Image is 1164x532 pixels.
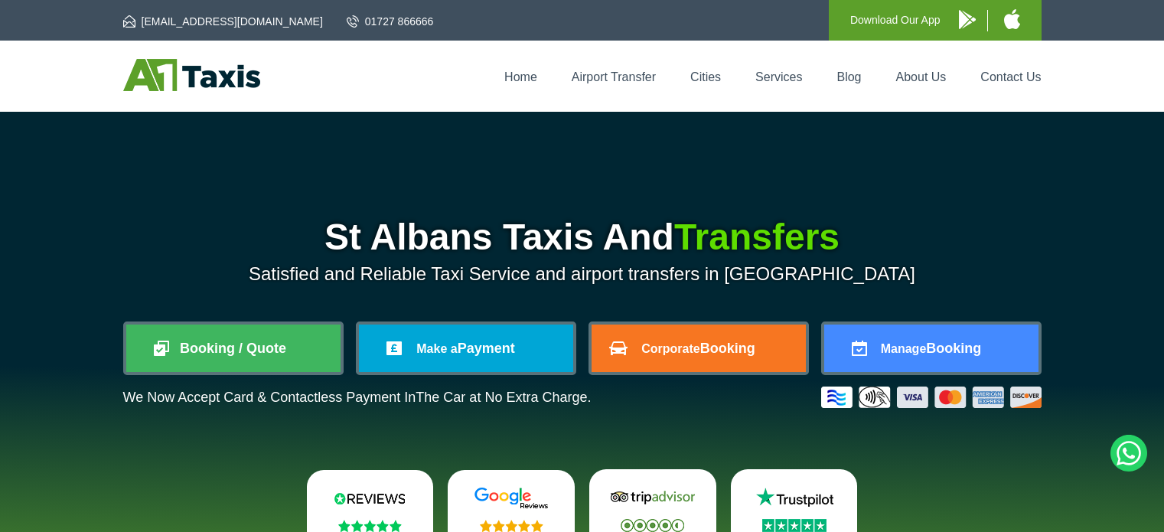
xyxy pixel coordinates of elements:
[504,70,537,83] a: Home
[416,390,591,405] span: The Car at No Extra Charge.
[359,325,573,372] a: Make aPayment
[592,325,806,372] a: CorporateBooking
[821,387,1042,408] img: Credit And Debit Cards
[572,70,656,83] a: Airport Transfer
[762,519,827,532] img: Stars
[480,520,543,532] img: Stars
[607,486,699,509] img: Tripadvisor
[123,390,592,406] p: We Now Accept Card & Contactless Payment In
[123,59,260,91] img: A1 Taxis St Albans LTD
[465,487,557,510] img: Google
[126,325,341,372] a: Booking / Quote
[641,342,699,355] span: Corporate
[980,70,1041,83] a: Contact Us
[123,263,1042,285] p: Satisfied and Reliable Taxi Service and airport transfers in [GEOGRAPHIC_DATA]
[347,14,434,29] a: 01727 866666
[824,325,1038,372] a: ManageBooking
[836,70,861,83] a: Blog
[959,10,976,29] img: A1 Taxis Android App
[881,342,927,355] span: Manage
[850,11,941,30] p: Download Our App
[674,217,840,257] span: Transfers
[324,487,416,510] img: Reviews.io
[621,519,684,532] img: Stars
[416,342,457,355] span: Make a
[755,70,802,83] a: Services
[338,520,402,532] img: Stars
[690,70,721,83] a: Cities
[1004,9,1020,29] img: A1 Taxis iPhone App
[123,14,323,29] a: [EMAIL_ADDRESS][DOMAIN_NAME]
[896,70,947,83] a: About Us
[748,486,840,509] img: Trustpilot
[123,219,1042,256] h1: St Albans Taxis And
